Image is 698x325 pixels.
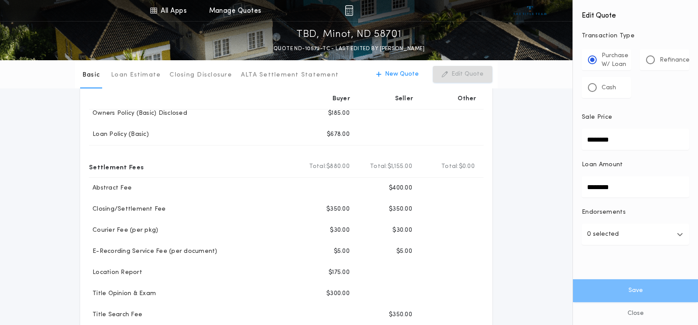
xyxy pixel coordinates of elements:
[89,289,156,298] p: Title Opinion & Exam
[367,66,428,83] button: New Quote
[389,184,412,193] p: $400.00
[573,302,698,325] button: Close
[89,310,142,319] p: Title Search Fee
[582,176,689,197] input: Loan Amount
[582,113,612,122] p: Sale Price
[89,226,158,235] p: Courier Fee (per pkg)
[582,129,689,150] input: Sale Price
[451,70,484,79] p: Edit Quote
[513,6,547,15] img: vs-icon
[582,224,689,245] button: 0 selected
[389,205,412,214] p: $350.00
[602,51,628,69] p: Purchase W/ Loan
[327,130,350,139] p: $678.00
[82,71,100,80] p: Basic
[334,247,350,256] p: $5.00
[89,160,144,174] p: Settlement Fees
[170,71,232,80] p: Closing Disclosure
[89,130,149,139] p: Loan Policy (Basic)
[582,161,623,169] p: Loan Amount
[395,95,414,103] p: Seller
[241,71,339,80] p: ALTA Settlement Statement
[329,268,350,277] p: $175.00
[459,162,475,171] span: $0.00
[89,109,187,118] p: Owners Policy (Basic) Disclosed
[330,226,350,235] p: $30.00
[309,162,327,171] b: Total:
[328,109,350,118] p: $185.00
[89,247,218,256] p: E-Recording Service Fee (per document)
[388,162,412,171] span: $1,155.00
[458,95,476,103] p: Other
[111,71,161,80] p: Loan Estimate
[573,279,698,302] button: Save
[326,205,350,214] p: $350.00
[273,44,425,53] p: QUOTE ND-10572-TC - LAST EDITED BY [PERSON_NAME]
[89,268,142,277] p: Location Report
[582,5,689,21] h4: Edit Quote
[433,66,492,83] button: Edit Quote
[345,5,353,16] img: img
[396,247,412,256] p: $5.00
[385,70,419,79] p: New Quote
[389,310,412,319] p: $350.00
[582,32,689,40] p: Transaction Type
[326,289,350,298] p: $300.00
[370,162,388,171] b: Total:
[326,162,350,171] span: $880.00
[587,229,619,240] p: 0 selected
[89,184,132,193] p: Abstract Fee
[392,226,412,235] p: $30.00
[582,208,689,217] p: Endorsements
[660,56,690,65] p: Refinance
[89,205,166,214] p: Closing/Settlement Fee
[332,95,350,103] p: Buyer
[602,84,616,92] p: Cash
[296,28,402,42] p: TBD, Minot, ND 58701
[441,162,459,171] b: Total:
